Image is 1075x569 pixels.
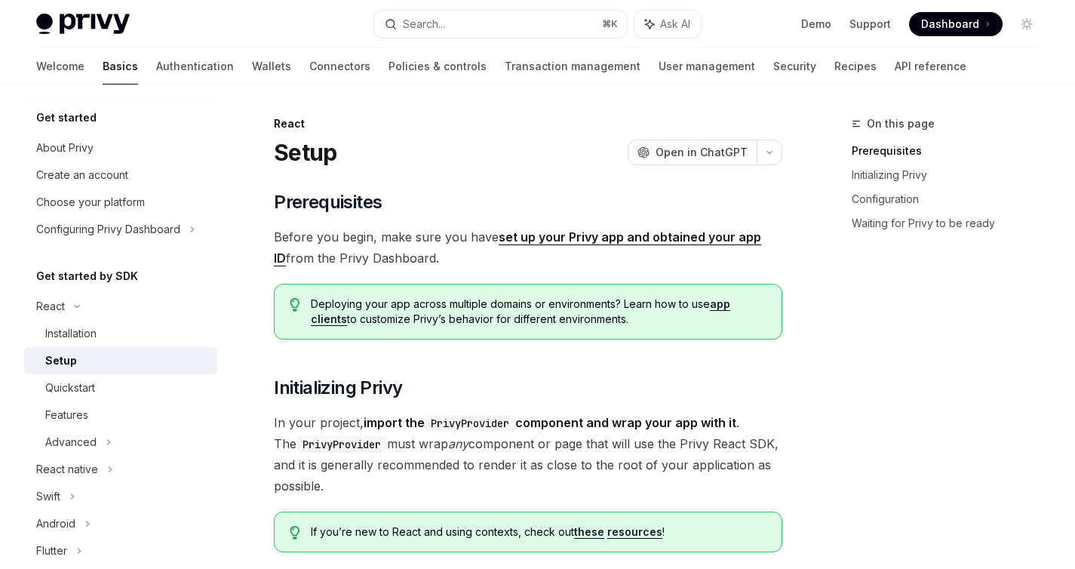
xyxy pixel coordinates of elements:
[103,48,138,85] a: Basics
[24,189,217,216] a: Choose your platform
[290,526,300,540] svg: Tip
[1015,12,1039,36] button: Toggle dark mode
[290,298,300,312] svg: Tip
[867,115,935,133] span: On this page
[36,109,97,127] h5: Get started
[374,11,626,38] button: Search...⌘K
[274,226,782,269] span: Before you begin, make sure you have from the Privy Dashboard.
[852,211,1051,235] a: Waiting for Privy to be ready
[909,12,1003,36] a: Dashboard
[45,406,88,424] div: Features
[311,524,767,540] span: If you’re new to React and using contexts, check out !
[656,145,748,160] span: Open in ChatGPT
[773,48,816,85] a: Security
[849,17,891,32] a: Support
[45,352,77,370] div: Setup
[403,15,445,33] div: Search...
[425,415,515,432] code: PrivyProvider
[921,17,979,32] span: Dashboard
[36,14,130,35] img: light logo
[895,48,966,85] a: API reference
[36,515,75,533] div: Android
[24,374,217,401] a: Quickstart
[36,267,138,285] h5: Get started by SDK
[602,18,618,30] span: ⌘ K
[36,297,65,315] div: React
[274,116,782,131] div: React
[24,161,217,189] a: Create an account
[36,193,145,211] div: Choose your platform
[274,229,761,266] a: set up your Privy app and obtained your app ID
[24,134,217,161] a: About Privy
[36,487,60,506] div: Swift
[852,187,1051,211] a: Configuration
[628,140,757,165] button: Open in ChatGPT
[274,139,336,166] h1: Setup
[36,48,84,85] a: Welcome
[660,17,690,32] span: Ask AI
[274,412,782,497] span: In your project, . The must wrap component or page that will use the Privy React SDK, and it is g...
[156,48,234,85] a: Authentication
[24,320,217,347] a: Installation
[852,139,1051,163] a: Prerequisites
[252,48,291,85] a: Wallets
[45,324,97,343] div: Installation
[274,190,382,214] span: Prerequisites
[45,433,97,451] div: Advanced
[36,139,94,157] div: About Privy
[834,48,877,85] a: Recipes
[364,415,736,430] strong: import the component and wrap your app with it
[505,48,640,85] a: Transaction management
[24,401,217,429] a: Features
[36,542,67,560] div: Flutter
[659,48,755,85] a: User management
[296,436,387,453] code: PrivyProvider
[309,48,370,85] a: Connectors
[36,166,128,184] div: Create an account
[36,460,98,478] div: React native
[634,11,701,38] button: Ask AI
[801,17,831,32] a: Demo
[24,347,217,374] a: Setup
[852,163,1051,187] a: Initializing Privy
[274,376,402,400] span: Initializing Privy
[389,48,487,85] a: Policies & controls
[45,379,95,397] div: Quickstart
[311,297,767,327] span: Deploying your app across multiple domains or environments? Learn how to use to customize Privy’s...
[607,525,662,539] a: resources
[36,220,180,238] div: Configuring Privy Dashboard
[574,525,604,539] a: these
[448,436,468,451] em: any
